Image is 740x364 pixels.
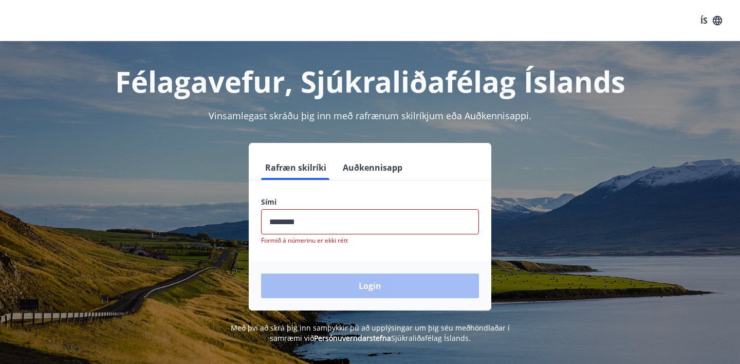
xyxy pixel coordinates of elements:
[314,333,391,343] a: Persónuverndarstefna
[12,62,728,101] h1: Félagavefur, Sjúkraliðafélag Íslands
[209,110,531,122] span: Vinsamlegast skráðu þig inn með rafrænum skilríkjum eða Auðkennisappi.
[261,155,330,180] button: Rafræn skilríki
[695,11,728,30] button: ÍS
[261,236,479,245] p: Formið á númerinu er ekki rétt
[231,323,510,343] span: Með því að skrá þig inn samþykkir þú að upplýsingar um þig séu meðhöndlaðar í samræmi við Sjúkral...
[261,197,479,207] label: Sími
[339,155,406,180] button: Auðkennisapp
